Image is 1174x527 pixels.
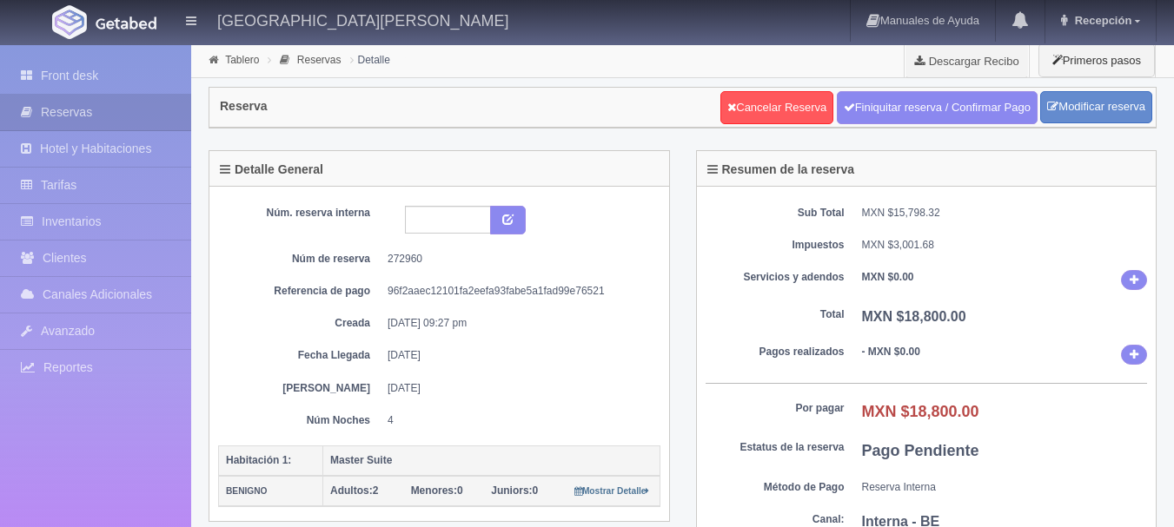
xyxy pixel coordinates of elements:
h4: Detalle General [220,163,323,176]
button: Primeros pasos [1038,43,1155,77]
b: Pago Pendiente [862,442,979,459]
dt: Por pagar [706,401,845,416]
dt: Impuestos [706,238,845,253]
a: Reservas [297,54,342,66]
a: Descargar Recibo [905,43,1029,78]
b: MXN $18,800.00 [862,403,979,420]
h4: Reserva [220,100,268,113]
dd: [DATE] [388,348,647,363]
img: Getabed [96,16,156,30]
a: Tablero [225,54,259,66]
img: Getabed [52,5,87,39]
dt: Creada [231,316,370,331]
span: 0 [411,484,463,497]
strong: Adultos: [330,484,373,497]
b: MXN $18,800.00 [862,309,966,324]
dd: MXN $3,001.68 [862,238,1148,253]
strong: Menores: [411,484,457,497]
dt: Sub Total [706,206,845,221]
dd: MXN $15,798.32 [862,206,1148,221]
dd: [DATE] 09:27 pm [388,316,647,331]
dt: Canal: [706,512,845,527]
b: - MXN $0.00 [862,346,920,358]
h4: Resumen de la reserva [707,163,855,176]
dt: Estatus de la reserva [706,440,845,455]
dt: Total [706,307,845,322]
b: Habitación 1: [226,454,291,466]
a: Modificar reserva [1040,91,1152,123]
a: Finiquitar reserva / Confirmar Pago [837,91,1038,124]
dt: Método de Pago [706,480,845,495]
dt: [PERSON_NAME] [231,381,370,396]
dd: 4 [388,413,647,428]
li: Detalle [346,51,395,68]
dd: 96f2aaec12101fa2eefa93fabe5a1fad99e76521 [388,284,647,299]
dt: Referencia de pago [231,284,370,299]
dt: Servicios y adendos [706,270,845,285]
dd: 272960 [388,252,647,267]
strong: Juniors: [491,484,532,497]
span: 0 [491,484,538,497]
dd: [DATE] [388,381,647,396]
small: Mostrar Detalle [574,486,650,496]
dd: Reserva Interna [862,480,1148,495]
dt: Pagos realizados [706,345,845,359]
a: Cancelar Reserva [720,91,833,124]
th: Master Suite [323,445,660,476]
a: Mostrar Detalle [574,484,650,497]
dt: Núm Noches [231,413,370,428]
small: BENIGNO [226,486,268,496]
dt: Fecha Llegada [231,348,370,363]
span: Recepción [1071,14,1132,27]
span: 2 [330,484,378,497]
dt: Núm de reserva [231,252,370,267]
h4: [GEOGRAPHIC_DATA][PERSON_NAME] [217,9,508,30]
b: MXN $0.00 [862,271,914,283]
dt: Núm. reserva interna [231,206,370,221]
